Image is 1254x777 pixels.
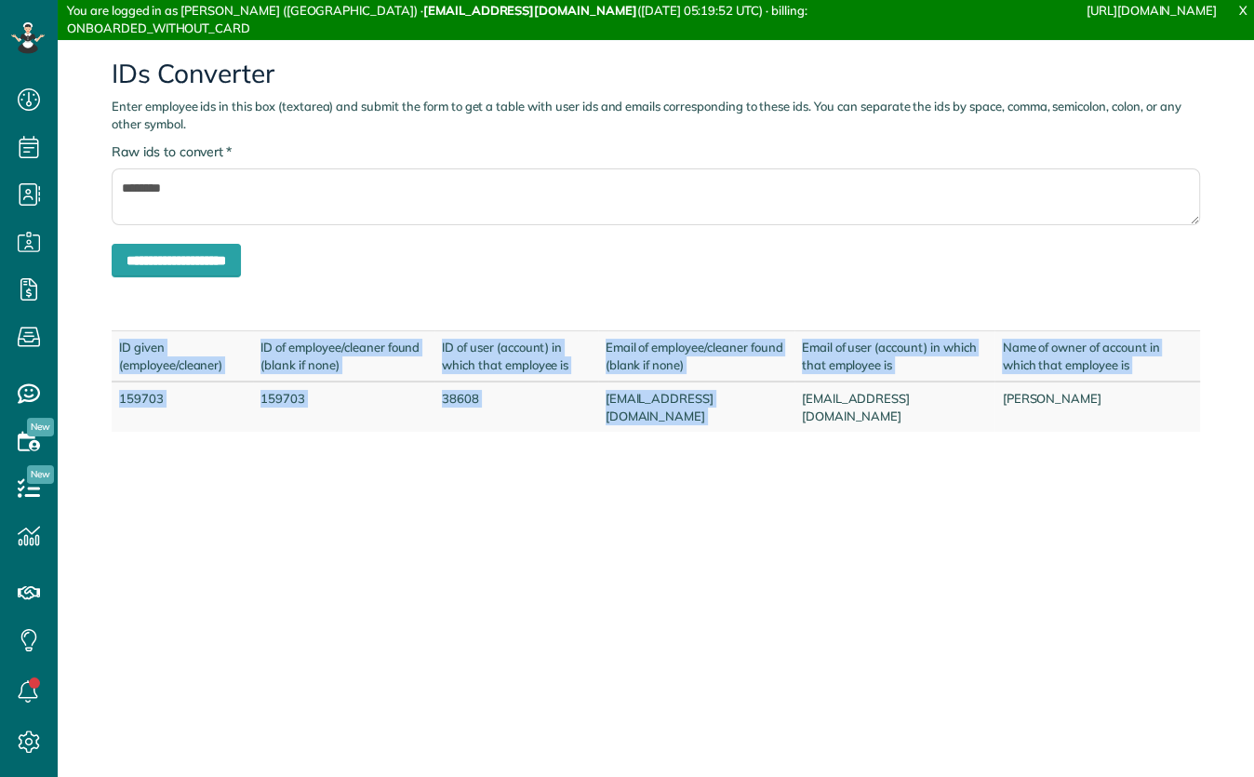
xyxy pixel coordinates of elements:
p: Enter employee ids in this box (textarea) and submit the form to get a table with user ids and em... [112,98,1200,133]
h2: IDs Converter [112,60,1200,88]
td: Email of employee/cleaner found (blank if none) [598,331,794,382]
a: [URL][DOMAIN_NAME] [1087,3,1217,18]
td: [EMAIL_ADDRESS][DOMAIN_NAME] [598,382,794,432]
span: New [27,465,54,484]
strong: [EMAIL_ADDRESS][DOMAIN_NAME] [423,3,637,18]
td: [PERSON_NAME] [994,382,1200,432]
td: Name of owner of account in which that employee is [994,331,1200,382]
td: ID of employee/cleaner found (blank if none) [253,331,434,382]
td: Email of user (account) in which that employee is [794,331,995,382]
td: [EMAIL_ADDRESS][DOMAIN_NAME] [794,382,995,432]
label: Raw ids to convert [112,142,232,161]
td: 38608 [434,382,598,432]
td: ID of user (account) in which that employee is [434,331,598,382]
td: 159703 [112,382,253,432]
span: New [27,418,54,436]
td: ID given (employee/cleaner) [112,331,253,382]
td: 159703 [253,382,434,432]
